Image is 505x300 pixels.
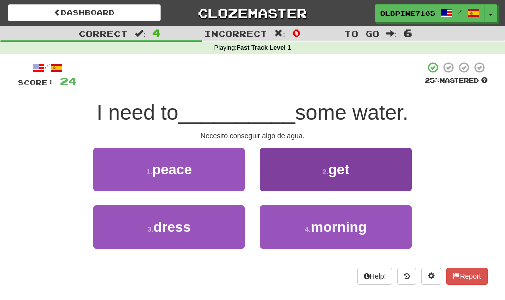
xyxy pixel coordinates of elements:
[260,148,411,191] button: 2.get
[425,76,440,84] span: 25 %
[148,225,154,233] small: 3 .
[93,205,245,249] button: 3.dress
[8,4,161,21] a: Dashboard
[18,131,488,141] div: Necesito conseguir algo de agua.
[292,27,301,39] span: 0
[97,101,178,124] span: I need to
[425,76,488,85] div: Mastered
[153,219,191,235] span: dress
[274,29,285,38] span: :
[135,29,146,38] span: :
[386,29,397,38] span: :
[305,225,311,233] small: 4 .
[344,28,379,38] span: To go
[178,101,295,124] span: __________
[79,28,128,38] span: Correct
[204,28,267,38] span: Incorrect
[18,78,54,87] span: Score:
[93,148,245,191] button: 1.peace
[322,168,328,176] small: 2 .
[237,44,291,51] strong: Fast Track Level 1
[152,27,161,39] span: 4
[260,205,411,249] button: 4.morning
[176,4,329,22] a: Clozemaster
[397,268,416,285] button: Round history (alt+y)
[311,219,367,235] span: morning
[60,75,77,87] span: 24
[375,4,485,22] a: OldPine7105 /
[328,162,349,177] span: get
[457,8,462,15] span: /
[446,268,487,285] button: Report
[380,9,435,18] span: OldPine7105
[295,101,408,124] span: some water.
[146,168,152,176] small: 1 .
[404,27,412,39] span: 6
[18,61,77,74] div: /
[357,268,393,285] button: Help!
[152,162,192,177] span: peace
